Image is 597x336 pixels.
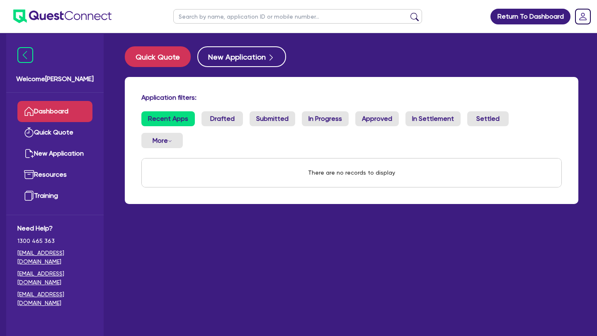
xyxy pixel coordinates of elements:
[17,122,92,143] a: Quick Quote
[24,170,34,180] img: resources
[17,290,92,307] a: [EMAIL_ADDRESS][DOMAIN_NAME]
[13,10,112,23] img: quest-connect-logo-blue
[24,191,34,201] img: training
[490,9,570,24] a: Return To Dashboard
[467,111,509,126] a: Settled
[17,223,92,233] span: Need Help?
[405,111,461,126] a: In Settlement
[250,111,295,126] a: Submitted
[572,6,594,27] a: Dropdown toggle
[17,237,92,245] span: 1300 465 363
[355,111,399,126] a: Approved
[17,143,92,164] a: New Application
[17,249,92,266] a: [EMAIL_ADDRESS][DOMAIN_NAME]
[125,46,191,67] button: Quick Quote
[201,111,243,126] a: Drafted
[16,74,94,84] span: Welcome [PERSON_NAME]
[141,94,562,101] h4: Application filters:
[17,269,92,287] a: [EMAIL_ADDRESS][DOMAIN_NAME]
[302,111,349,126] a: In Progress
[17,164,92,185] a: Resources
[125,46,197,67] a: Quick Quote
[24,149,34,158] img: new-application
[17,101,92,122] a: Dashboard
[17,47,33,63] img: icon-menu-close
[173,9,422,24] input: Search by name, application ID or mobile number...
[141,111,195,126] a: Recent Apps
[298,158,405,187] div: There are no records to display
[141,133,183,148] button: Dropdown toggle
[24,127,34,137] img: quick-quote
[197,46,286,67] button: New Application
[17,185,92,206] a: Training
